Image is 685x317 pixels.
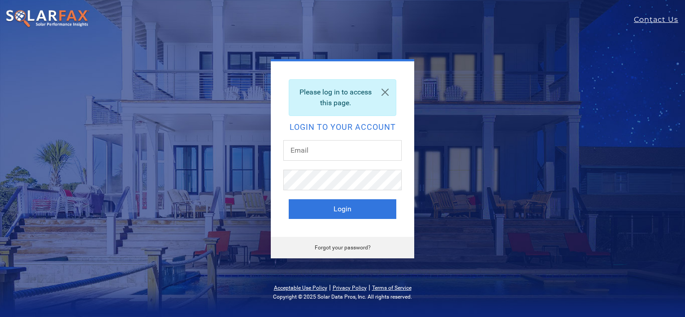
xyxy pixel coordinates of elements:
[372,285,412,291] a: Terms of Service
[634,14,685,25] a: Contact Us
[5,9,90,28] img: SolarFax
[315,244,371,251] a: Forgot your password?
[289,123,396,131] h2: Login to your account
[274,285,327,291] a: Acceptable Use Policy
[333,285,367,291] a: Privacy Policy
[283,140,402,161] input: Email
[289,199,396,219] button: Login
[374,80,396,105] a: Close
[369,283,370,291] span: |
[289,79,396,116] div: Please log in to access this page.
[329,283,331,291] span: |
